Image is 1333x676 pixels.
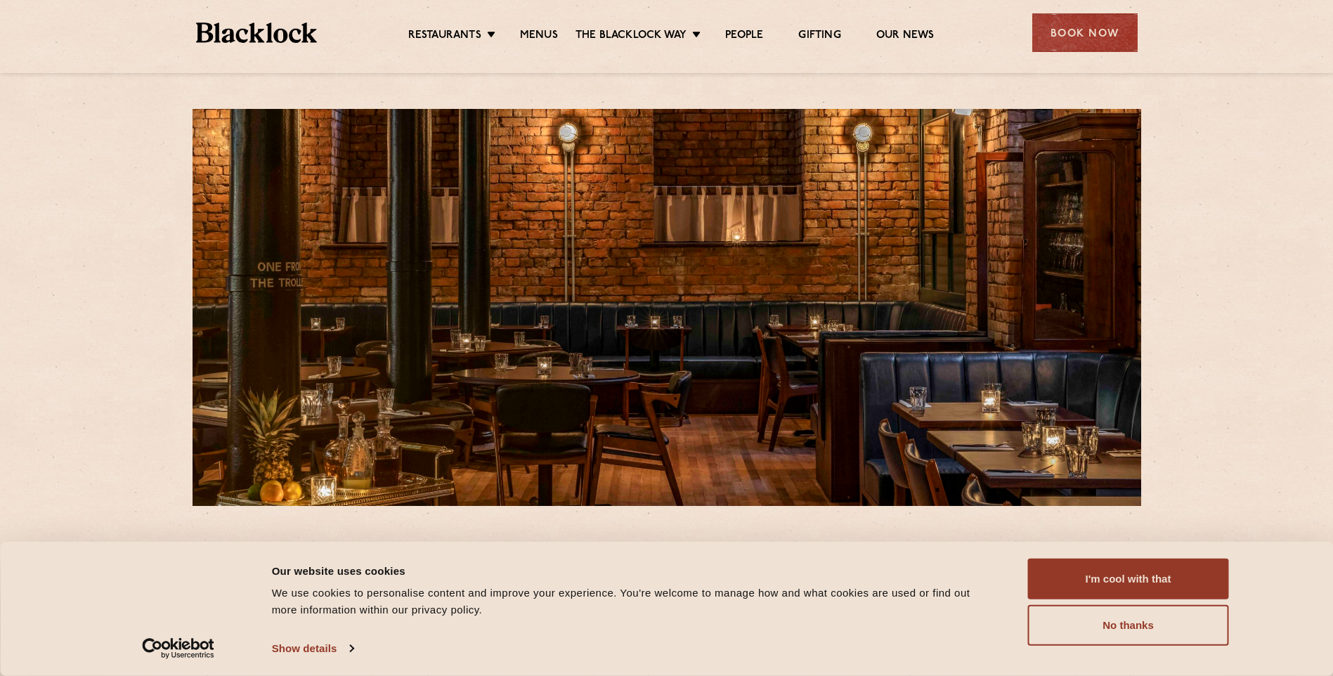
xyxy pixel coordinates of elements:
[1028,605,1229,646] button: No thanks
[876,29,935,44] a: Our News
[725,29,763,44] a: People
[520,29,558,44] a: Menus
[117,638,240,659] a: Usercentrics Cookiebot - opens in a new window
[1028,559,1229,599] button: I'm cool with that
[798,29,840,44] a: Gifting
[272,585,996,618] div: We use cookies to personalise content and improve your experience. You're welcome to manage how a...
[272,638,353,659] a: Show details
[1032,13,1138,52] div: Book Now
[196,22,318,43] img: BL_Textured_Logo-footer-cropped.svg
[272,562,996,579] div: Our website uses cookies
[408,29,481,44] a: Restaurants
[576,29,687,44] a: The Blacklock Way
